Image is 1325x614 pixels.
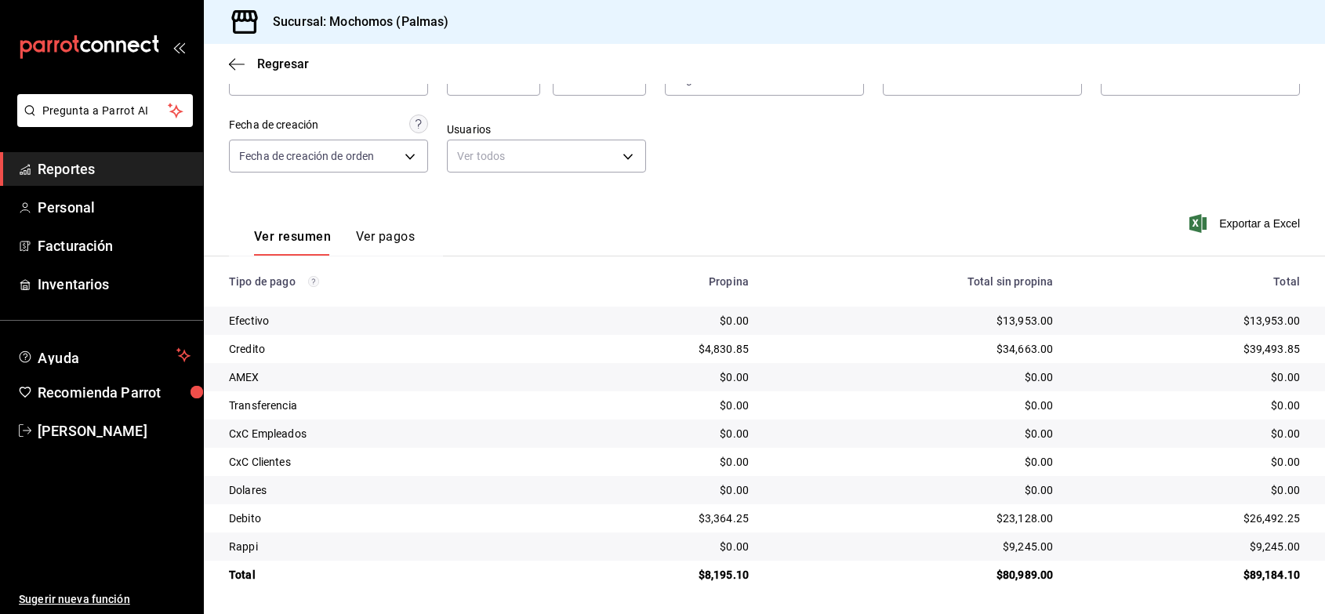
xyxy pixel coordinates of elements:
div: Propina [567,275,749,288]
span: Inventarios [38,274,191,295]
button: Exportar a Excel [1192,214,1300,233]
span: Fecha de creación de orden [239,148,374,164]
span: Recomienda Parrot [38,382,191,403]
div: $34,663.00 [774,341,1053,357]
a: Pregunta a Parrot AI [11,114,193,130]
div: Fecha de creación [229,117,318,133]
div: Credito [229,341,542,357]
svg: Los pagos realizados con Pay y otras terminales son montos brutos. [308,276,319,287]
div: $0.00 [1078,398,1300,413]
div: $3,364.25 [567,510,749,526]
div: $0.00 [567,313,749,329]
span: Pregunta a Parrot AI [42,103,169,119]
div: $0.00 [567,482,749,498]
div: $26,492.25 [1078,510,1300,526]
div: $0.00 [567,539,749,554]
button: open_drawer_menu [172,41,185,53]
div: Tipo de pago [229,275,542,288]
div: $0.00 [1078,482,1300,498]
div: Debito [229,510,542,526]
div: $8,195.10 [567,567,749,583]
div: CxC Empleados [229,426,542,441]
div: Total [229,567,542,583]
div: $23,128.00 [774,510,1053,526]
div: $0.00 [774,398,1053,413]
label: Usuarios [447,124,646,135]
div: $0.00 [1078,454,1300,470]
div: $0.00 [567,426,749,441]
div: Rappi [229,539,542,554]
div: $9,245.00 [774,539,1053,554]
div: $13,953.00 [1078,313,1300,329]
div: $80,989.00 [774,567,1053,583]
div: $13,953.00 [774,313,1053,329]
div: $0.00 [774,369,1053,385]
span: [PERSON_NAME] [38,420,191,441]
button: Ver resumen [254,229,331,256]
div: $4,830.85 [567,341,749,357]
div: Efectivo [229,313,542,329]
div: $0.00 [567,369,749,385]
span: Personal [38,197,191,218]
span: Regresar [257,56,309,71]
span: Ayuda [38,346,170,365]
div: $0.00 [774,482,1053,498]
div: $0.00 [774,426,1053,441]
div: $39,493.85 [1078,341,1300,357]
div: $9,245.00 [1078,539,1300,554]
div: $0.00 [1078,369,1300,385]
span: Facturación [38,235,191,256]
div: navigation tabs [254,229,415,256]
div: $0.00 [774,454,1053,470]
button: Regresar [229,56,309,71]
button: Pregunta a Parrot AI [17,94,193,127]
div: $89,184.10 [1078,567,1300,583]
div: Total [1078,275,1300,288]
div: $0.00 [567,454,749,470]
div: Total sin propina [774,275,1053,288]
div: AMEX [229,369,542,385]
div: $0.00 [1078,426,1300,441]
span: Reportes [38,158,191,180]
div: CxC Clientes [229,454,542,470]
span: Sugerir nueva función [19,591,191,608]
div: $0.00 [567,398,749,413]
div: Dolares [229,482,542,498]
button: Ver pagos [356,229,415,256]
div: Transferencia [229,398,542,413]
h3: Sucursal: Mochomos (Palmas) [260,13,449,31]
div: Ver todos [447,140,646,173]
